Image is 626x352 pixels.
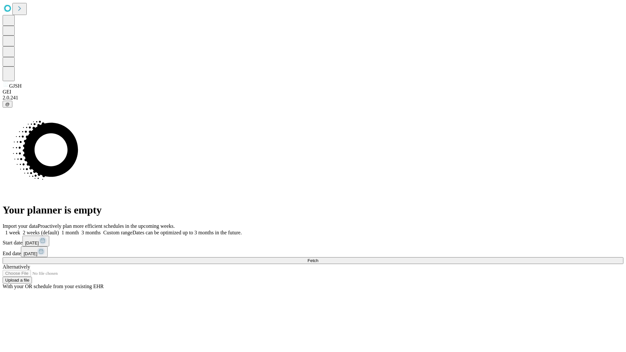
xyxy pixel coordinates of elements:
button: @ [3,101,12,108]
h1: Your planner is empty [3,204,623,216]
span: Import your data [3,223,38,229]
span: [DATE] [25,241,39,245]
div: 2.0.241 [3,95,623,101]
span: 1 month [62,230,79,235]
button: [DATE] [22,236,49,246]
span: GJSH [9,83,22,89]
span: With your OR schedule from your existing EHR [3,284,104,289]
div: End date [3,246,623,257]
span: Dates can be optimized up to 3 months in the future. [132,230,242,235]
span: @ [5,102,10,107]
div: GEI [3,89,623,95]
span: Fetch [307,258,318,263]
button: Fetch [3,257,623,264]
div: Start date [3,236,623,246]
span: Proactively plan more efficient schedules in the upcoming weeks. [38,223,175,229]
span: Alternatively [3,264,30,270]
span: [DATE] [23,251,37,256]
span: 2 weeks (default) [23,230,59,235]
button: [DATE] [21,246,48,257]
span: Custom range [103,230,132,235]
button: Upload a file [3,277,32,284]
span: 3 months [82,230,101,235]
span: 1 week [5,230,20,235]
